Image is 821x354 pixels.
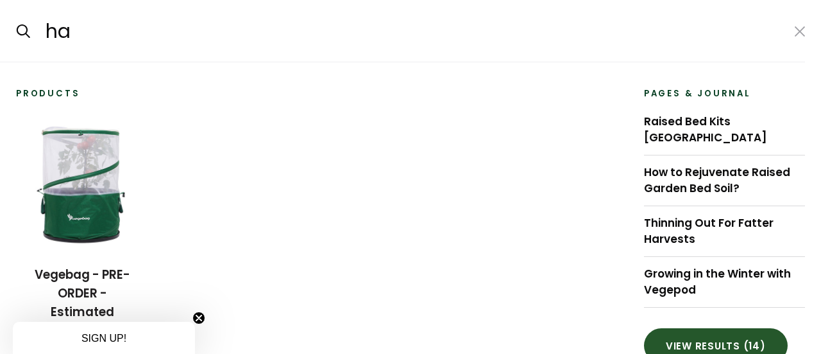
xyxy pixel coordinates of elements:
[192,312,205,324] button: Close teaser
[644,105,805,155] a: Raised Bed Kits [GEOGRAPHIC_DATA]
[44,16,781,47] input: Search...
[31,266,133,339] a: Vegebag - PRE-ORDER - Estimated Shipping [DATE].
[16,118,149,251] img: Vegebag - PRE-ORDER - Estimated Shipping August 20th.
[644,206,805,257] a: Thinning Out For Fatter Harvests
[644,85,805,102] p: Pages & Journal
[13,322,195,354] div: SIGN UP!Close teaser
[16,85,596,102] p: Products
[81,333,126,344] span: SIGN UP!
[644,155,805,206] a: How to Rejuvenate Raised Garden Bed Soil?
[644,257,805,308] a: Growing in the Winter with Vegepod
